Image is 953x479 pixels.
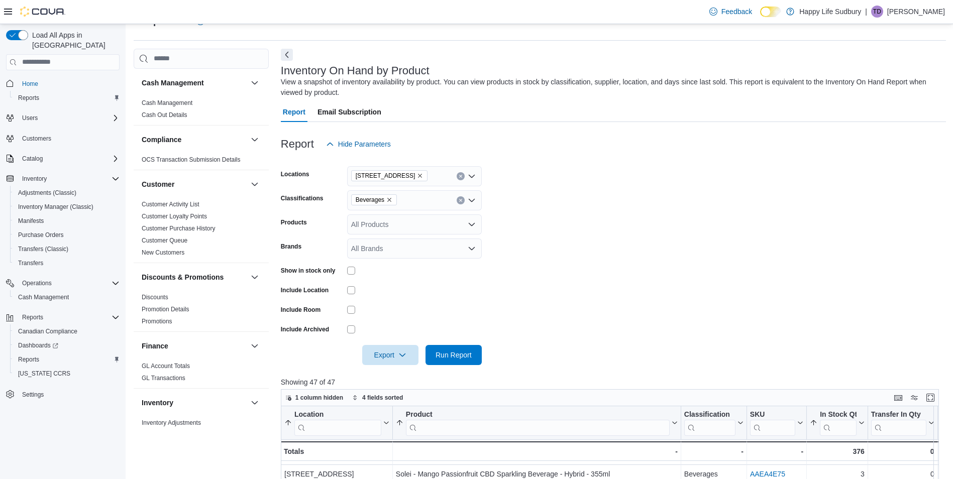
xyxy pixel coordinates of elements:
span: Purchase Orders [18,231,64,239]
a: Reports [14,353,43,366]
label: Classifications [281,194,324,202]
button: Enter fullscreen [924,392,936,404]
span: Customer Purchase History [142,224,216,232]
label: Locations [281,170,309,178]
span: Inventory Adjustments [142,419,201,427]
a: Dashboards [14,339,62,351]
button: Purchase Orders [10,228,124,242]
button: In Stock Qty [810,410,865,435]
span: Beverages [356,195,384,205]
span: Catalog [22,155,43,163]
p: Showing 47 of 47 [281,377,946,387]
button: Transfers [10,256,124,270]
button: Compliance [249,134,261,146]
button: Inventory [142,398,247,408]
label: Include Location [281,286,329,294]
button: Inventory [249,397,261,409]
a: Adjustments (Classic) [14,187,80,199]
button: Product [396,410,678,435]
div: Cash Management [134,97,269,125]
button: Compliance [142,135,247,145]
span: Cash Management [14,291,120,303]
h3: Customer [142,179,174,189]
span: Customer Activity List [142,200,199,208]
div: SKU URL [750,410,795,435]
div: Trevor Drouin [871,6,883,18]
label: Brands [281,243,301,251]
span: Dashboards [14,339,120,351]
button: Display options [908,392,920,404]
button: Adjustments (Classic) [10,186,124,200]
span: Reports [14,353,120,366]
span: Settings [18,388,120,400]
p: [PERSON_NAME] [887,6,945,18]
a: Transfers (Classic) [14,243,72,255]
span: OCS Transaction Submission Details [142,156,241,164]
h3: Discounts & Promotions [142,272,224,282]
span: Reports [18,94,39,102]
a: Feedback [705,2,756,22]
a: Reports [14,92,43,104]
button: Users [2,111,124,125]
span: Inventory Manager (Classic) [14,201,120,213]
span: Run Report [436,350,472,360]
span: Beverages [351,194,397,205]
div: Solei - Dragonfruit Watermelon CBD Sparkling Beverage - Hybrid - 355ml [396,450,678,462]
button: Catalog [2,152,124,166]
button: Open list of options [468,172,476,180]
a: Inventory Adjustments [142,419,201,426]
span: Reports [18,311,120,323]
a: Inventory Manager (Classic) [14,201,97,213]
span: Customer Queue [142,236,187,245]
button: Inventory [18,173,51,185]
button: Customers [2,131,124,146]
div: Product [406,410,670,435]
button: Operations [2,276,124,290]
button: Reports [10,91,124,105]
div: Product [406,410,670,419]
span: Purchase Orders [14,229,120,241]
span: Customers [22,135,51,143]
span: Dashboards [18,341,58,349]
button: Clear input [457,172,465,180]
button: Home [2,76,124,91]
p: Happy Life Sudbury [799,6,861,18]
button: Cash Management [142,78,247,88]
a: Customer Loyalty Points [142,213,207,220]
span: Operations [22,279,52,287]
span: Discounts [142,293,168,301]
span: TD [873,6,881,18]
div: Transfer In Qty [871,410,926,435]
button: Discounts & Promotions [142,272,247,282]
span: Feedback [721,7,752,17]
button: Keyboard shortcuts [892,392,904,404]
span: Email Subscription [317,102,381,122]
a: Purchase Orders [14,229,68,241]
span: Settings [22,391,44,399]
span: Catalog [18,153,120,165]
button: Catalog [18,153,47,165]
button: Remove 42 Lakeshore Dr, North Bay from selection in this group [417,173,423,179]
a: Customer Activity List [142,201,199,208]
a: Manifests [14,215,48,227]
button: Open list of options [468,220,476,228]
span: Cash Out Details [142,111,187,119]
span: Customers [18,132,120,145]
button: Hide Parameters [322,134,395,154]
button: SKU [750,410,803,435]
span: Hide Parameters [338,139,391,149]
a: OCS Transaction Submission Details [142,156,241,163]
a: Dashboards [10,338,124,352]
div: 14 [810,450,865,462]
button: 1 column hidden [281,392,347,404]
h3: Finance [142,341,168,351]
button: Cash Management [10,290,124,304]
span: Inventory [18,173,120,185]
div: Customer [134,198,269,263]
button: Cash Management [249,77,261,89]
span: Reports [14,92,120,104]
div: Location [294,410,381,435]
div: Totals [284,445,389,457]
button: Reports [18,311,47,323]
